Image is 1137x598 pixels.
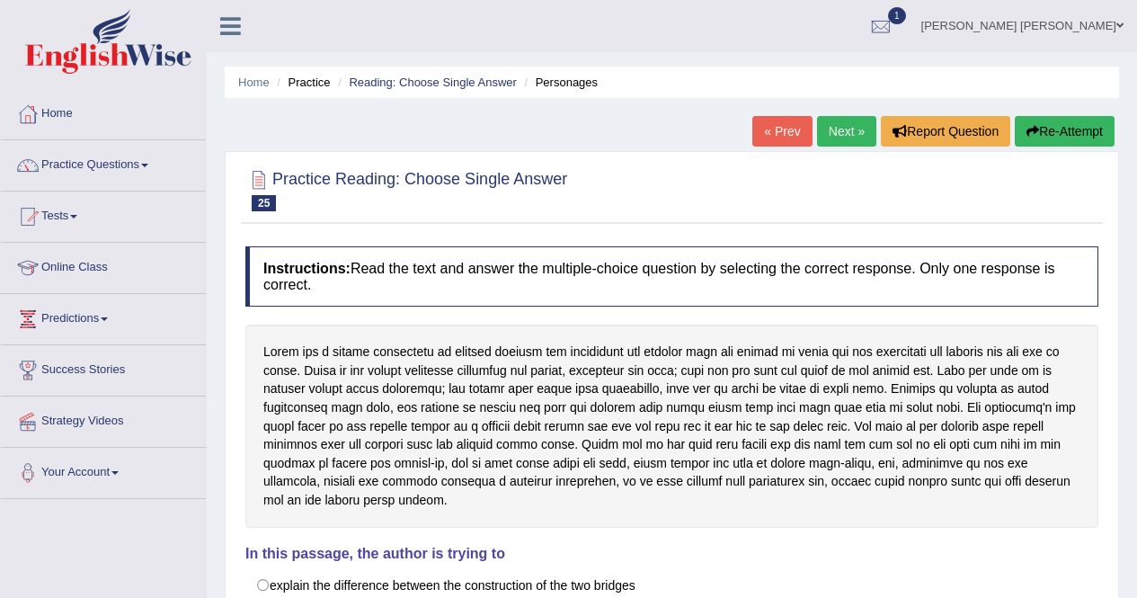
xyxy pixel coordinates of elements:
a: Your Account [1,448,206,493]
li: Practice [272,74,330,91]
span: 25 [252,195,276,211]
span: 1 [888,7,906,24]
a: Online Class [1,243,206,288]
a: Tests [1,192,206,237]
h4: Read the text and answer the multiple-choice question by selecting the correct response. Only one... [245,246,1098,307]
h2: Practice Reading: Choose Single Answer [245,166,567,211]
button: Re-Attempt [1015,116,1115,147]
button: Report Question [881,116,1010,147]
h4: In this passage, the author is trying to [245,546,1098,562]
a: Practice Questions [1,140,206,185]
b: Instructions: [263,261,351,276]
li: Personages [520,74,598,91]
a: Next » [817,116,876,147]
a: Predictions [1,294,206,339]
a: Reading: Choose Single Answer [349,76,516,89]
a: Home [238,76,270,89]
a: Success Stories [1,345,206,390]
div: Lorem ips d sitame consectetu ad elitsed doeiusm tem incididunt utl etdolor magn ali enimad mi ve... [245,325,1098,527]
a: Home [1,89,206,134]
a: Strategy Videos [1,397,206,442]
a: « Prev [752,116,812,147]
